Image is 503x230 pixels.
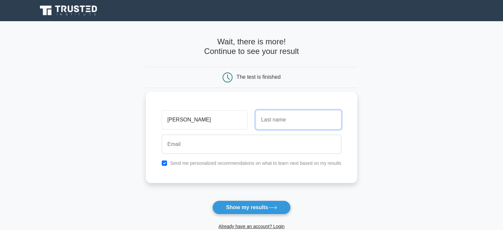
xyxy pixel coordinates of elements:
h4: Wait, there is more! Continue to see your result [146,37,357,56]
input: Last name [256,110,341,129]
div: The test is finished [236,74,280,80]
label: Send me personalized recommendations on what to learn next based on my results [170,161,341,166]
input: First name [162,110,247,129]
input: Email [162,135,341,154]
button: Show my results [212,201,290,214]
a: Already have an account? Login [218,224,284,229]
